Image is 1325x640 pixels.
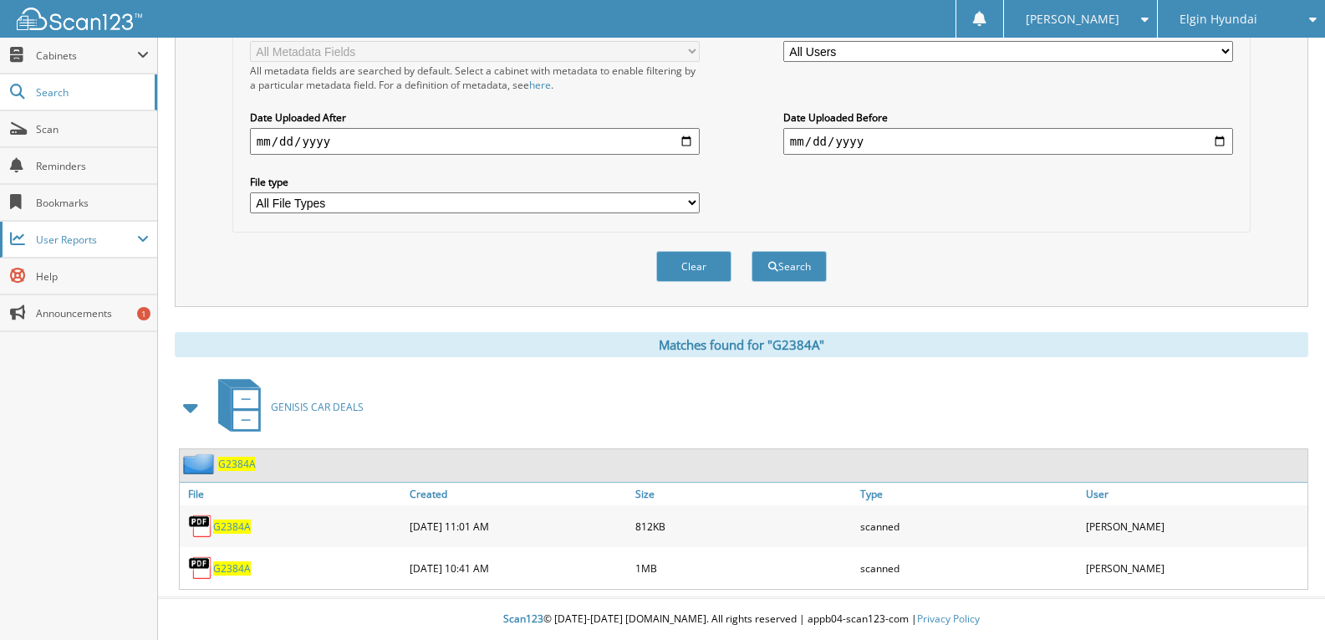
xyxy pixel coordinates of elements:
[36,49,137,63] span: Cabinets
[856,551,1082,585] div: scanned
[405,483,631,505] a: Created
[856,483,1082,505] a: Type
[271,400,364,414] span: GENISIS CAR DEALS
[656,251,731,282] button: Clear
[36,269,149,284] span: Help
[36,233,137,247] span: User Reports
[175,332,1308,357] div: Matches found for "G2384A"
[183,453,218,474] img: folder2.png
[36,122,149,136] span: Scan
[213,520,251,534] a: G2384A
[180,483,405,505] a: File
[36,196,149,210] span: Bookmarks
[218,457,256,471] a: G2384A
[1180,14,1257,24] span: Elgin Hyundai
[529,78,551,92] a: here
[405,509,631,543] div: [DATE] 11:01 AM
[250,128,700,155] input: start
[36,306,149,320] span: Announcements
[1082,551,1307,585] div: [PERSON_NAME]
[36,85,146,100] span: Search
[631,483,857,505] a: Size
[405,551,631,585] div: [DATE] 10:41 AM
[250,64,700,92] div: All metadata fields are searched by default. Select a cabinet with metadata to enable filtering b...
[1082,509,1307,543] div: [PERSON_NAME]
[1082,483,1307,505] a: User
[36,159,149,173] span: Reminders
[783,128,1233,155] input: end
[631,551,857,585] div: 1MB
[856,509,1082,543] div: scanned
[188,514,213,539] img: PDF.png
[208,374,364,440] a: GENISIS CAR DEALS
[213,561,251,576] a: G2384A
[631,509,857,543] div: 812KB
[188,556,213,581] img: PDF.png
[1026,14,1119,24] span: [PERSON_NAME]
[250,110,700,125] label: Date Uploaded After
[137,307,150,320] div: 1
[158,599,1325,640] div: © [DATE]-[DATE] [DOMAIN_NAME]. All rights reserved | appb04-scan123-com |
[17,8,142,30] img: scan123-logo-white.svg
[752,251,827,282] button: Search
[250,175,700,189] label: File type
[503,612,543,626] span: Scan123
[917,612,980,626] a: Privacy Policy
[783,110,1233,125] label: Date Uploaded Before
